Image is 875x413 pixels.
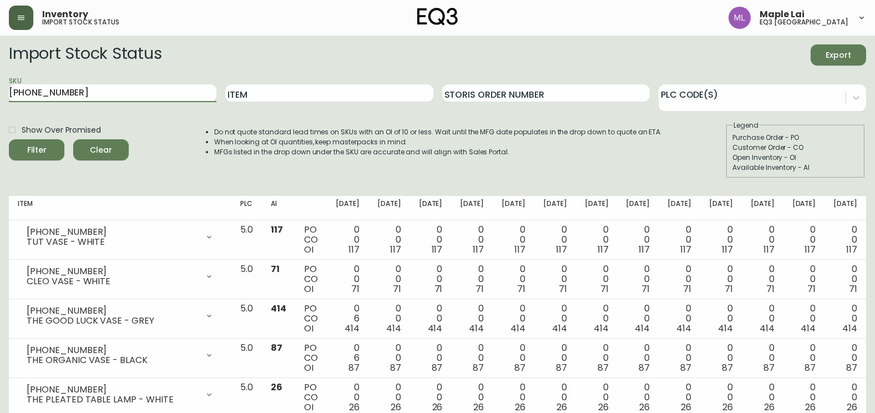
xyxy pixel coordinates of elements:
div: PO CO [304,304,318,334]
div: 0 0 [419,264,443,294]
button: Filter [9,139,64,160]
th: Item [9,196,231,220]
div: Available Inventory - AI [732,163,859,173]
div: 0 0 [419,225,443,255]
div: 0 0 [543,304,567,334]
div: PO CO [304,264,318,294]
span: 87 [805,361,816,374]
span: 71 [807,283,816,295]
div: 0 0 [792,225,816,255]
td: 5.0 [231,220,262,260]
span: 117 [846,243,857,256]
div: 0 0 [543,264,567,294]
div: 0 0 [585,264,609,294]
div: [PHONE_NUMBER] [27,266,198,276]
th: AI [262,196,295,220]
div: 0 0 [502,304,525,334]
span: 414 [718,322,733,335]
span: 414 [469,322,484,335]
span: Show Over Promised [22,124,101,136]
span: 117 [598,243,609,256]
div: 0 0 [585,382,609,412]
li: Do not quote standard lead times on SKUs with an OI of 10 or less. Wait until the MFG date popula... [214,127,662,137]
div: 0 0 [543,343,567,373]
div: 0 0 [460,264,484,294]
div: 0 0 [709,382,733,412]
span: 71 [641,283,650,295]
span: Clear [82,143,120,157]
th: [DATE] [659,196,700,220]
span: 117 [390,243,401,256]
div: Customer Order - CO [732,143,859,153]
span: 87 [680,361,691,374]
div: 0 0 [502,343,525,373]
div: 0 0 [626,264,650,294]
span: Inventory [42,10,88,19]
div: [PHONE_NUMBER]THE GOOD LUCK VASE - GREY [18,304,222,328]
div: 0 0 [751,225,775,255]
div: [PHONE_NUMBER] [27,227,198,237]
div: TUT VASE - WHITE [27,237,198,247]
div: 0 0 [833,343,857,373]
span: OI [304,283,313,295]
div: 0 0 [377,225,401,255]
span: Maple Lai [760,10,805,19]
div: 0 0 [792,304,816,334]
div: 0 0 [792,343,816,373]
span: 71 [517,283,525,295]
div: 0 0 [751,304,775,334]
span: 87 [473,361,484,374]
th: [DATE] [410,196,452,220]
span: 71 [683,283,691,295]
div: 0 0 [833,382,857,412]
th: [DATE] [493,196,534,220]
span: 117 [271,223,283,236]
td: 5.0 [231,299,262,339]
div: PO CO [304,225,318,255]
div: 0 0 [709,343,733,373]
div: 0 0 [336,264,360,294]
span: 71 [476,283,484,295]
span: Export [820,48,857,62]
div: 0 0 [460,225,484,255]
span: 414 [635,322,650,335]
th: [DATE] [742,196,783,220]
span: 71 [766,283,775,295]
div: [PHONE_NUMBER] [27,345,198,355]
span: 414 [594,322,609,335]
span: 117 [805,243,816,256]
button: Export [811,44,866,66]
div: Filter [27,143,47,157]
div: [PHONE_NUMBER]CLEO VASE - WHITE [18,264,222,289]
span: 117 [763,243,775,256]
div: [PHONE_NUMBER]THE ORGANIC VASE - BLACK [18,343,222,367]
div: 0 0 [460,382,484,412]
th: [DATE] [576,196,618,220]
div: [PHONE_NUMBER] [27,385,198,395]
div: 0 0 [626,225,650,255]
span: 414 [345,322,360,335]
div: THE GOOD LUCK VASE - GREY [27,316,198,326]
span: 87 [639,361,650,374]
span: 414 [428,322,443,335]
div: 0 0 [336,225,360,255]
div: 0 0 [502,264,525,294]
span: 414 [271,302,286,315]
th: [DATE] [534,196,576,220]
div: 0 0 [833,225,857,255]
th: [DATE] [783,196,825,220]
span: 71 [725,283,733,295]
div: 0 0 [502,225,525,255]
div: 0 0 [419,343,443,373]
span: 117 [348,243,360,256]
div: 0 0 [377,304,401,334]
div: [PHONE_NUMBER]TUT VASE - WHITE [18,225,222,249]
img: 61e28cffcf8cc9f4e300d877dd684943 [729,7,751,29]
div: 0 0 [626,343,650,373]
div: 0 0 [460,304,484,334]
div: 0 0 [667,343,691,373]
span: 87 [271,341,282,354]
span: 117 [680,243,691,256]
h2: Import Stock Status [9,44,161,66]
th: [DATE] [327,196,368,220]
